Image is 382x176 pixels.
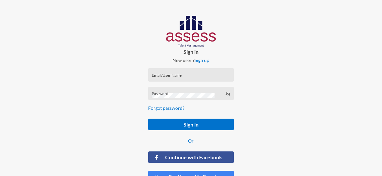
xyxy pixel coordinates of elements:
[148,151,234,163] button: Continue with Facebook
[143,49,239,55] p: Sign in
[148,138,234,144] p: Or
[148,119,234,130] button: Sign in
[148,105,184,111] a: Forgot password?
[143,57,239,63] p: New user ?
[166,16,216,47] img: AssessLogoo.svg
[195,57,209,63] a: Sign up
